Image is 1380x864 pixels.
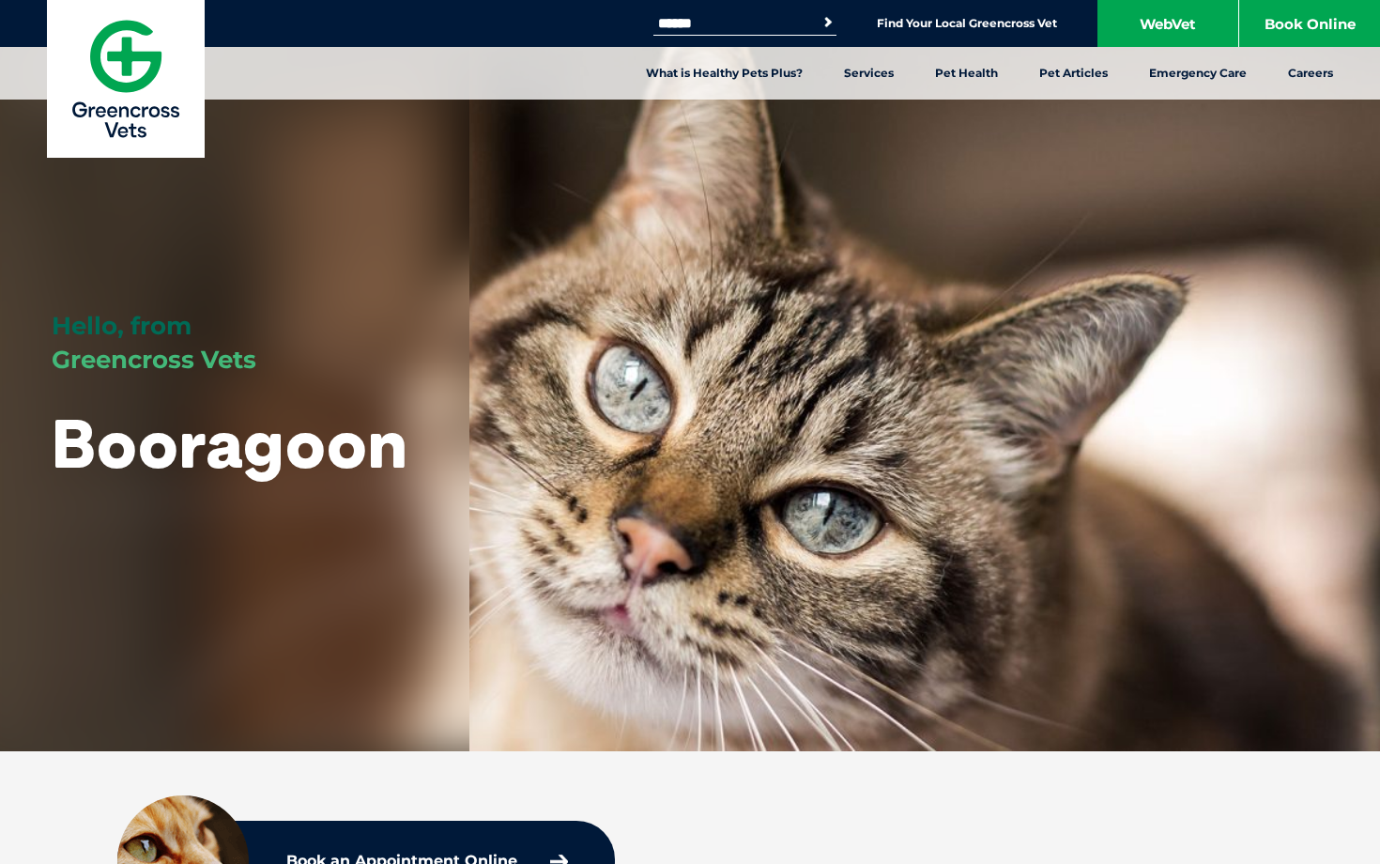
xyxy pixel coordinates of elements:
a: Pet Articles [1019,47,1128,100]
a: Services [823,47,914,100]
a: Pet Health [914,47,1019,100]
a: Careers [1267,47,1354,100]
a: Find Your Local Greencross Vet [877,16,1057,31]
a: Emergency Care [1128,47,1267,100]
button: Search [819,13,837,32]
span: Hello, from [52,311,192,341]
h1: Booragoon [52,406,407,480]
a: What is Healthy Pets Plus? [625,47,823,100]
span: Greencross Vets [52,345,256,375]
